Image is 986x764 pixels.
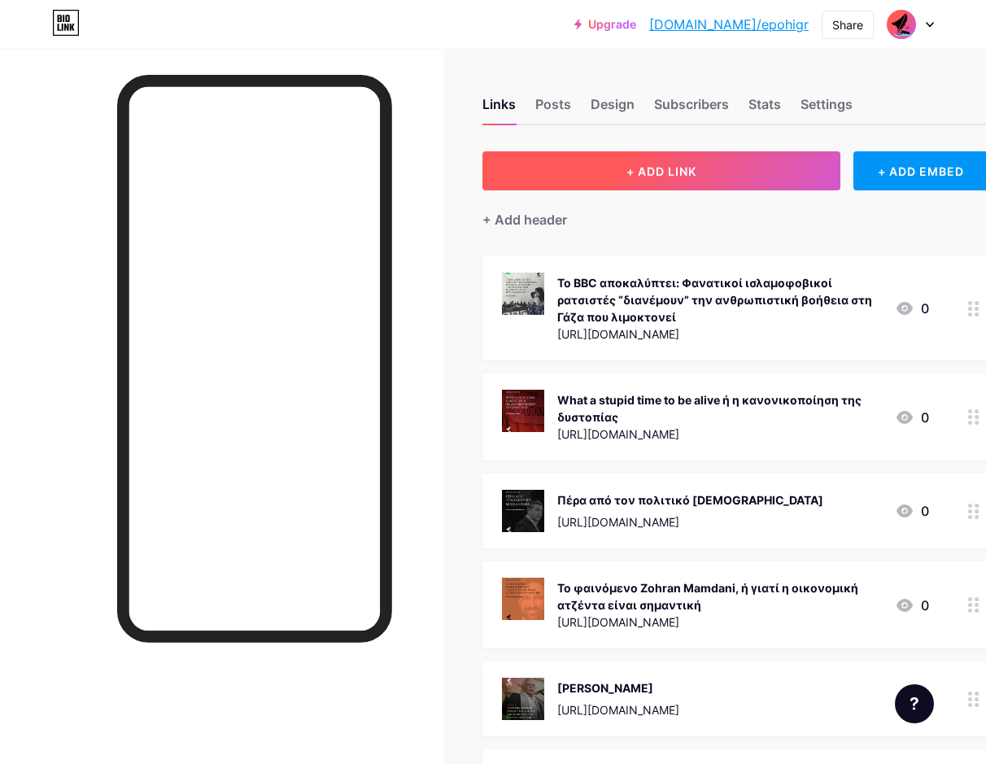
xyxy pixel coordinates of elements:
img: Μανώλης Γλέζος [502,678,544,720]
div: [URL][DOMAIN_NAME] [557,701,679,718]
div: What a stupid time to be alive ή η κανονικοποίηση της δυστοπίας [557,391,882,426]
div: Settings [801,94,853,124]
div: [URL][DOMAIN_NAME] [557,426,882,443]
div: [URL][DOMAIN_NAME] [557,325,882,343]
div: Πέρα από τον πολιτικό [DEMOGRAPHIC_DATA] [557,491,823,509]
div: 0 [895,408,929,427]
div: [URL][DOMAIN_NAME] [557,613,882,631]
div: Subscribers [654,94,729,124]
img: To BBC αποκαλύπτει: Φανατικοί ισλαμοφοβικοί ρατσιστές “διανέμουν” την ανθρωπιστική βοήθεια στη Γά... [502,273,544,315]
div: 0 [895,501,929,521]
a: Upgrade [574,18,636,31]
div: Design [591,94,635,124]
div: [URL][DOMAIN_NAME] [557,513,823,530]
img: Το φαινόμενο Zohran Mamdani, ή γιατί η οικονομική ατζέντα είναι σημαντική [502,578,544,620]
img: Πέρα από τον πολιτικό μεσσιανισμό [502,490,544,532]
div: Posts [535,94,571,124]
div: + Add header [482,210,567,229]
div: Stats [748,94,781,124]
div: Share [832,16,863,33]
div: To BBC αποκαλύπτει: Φανατικοί ισλαμοφοβικοί ρατσιστές “διανέμουν” την ανθρωπιστική βοήθεια στη Γά... [557,274,882,325]
span: + ADD LINK [626,164,696,178]
button: + ADD LINK [482,151,840,190]
a: [DOMAIN_NAME]/epohigr [649,15,809,34]
div: 0 [895,596,929,615]
img: What a stupid time to be alive ή η κανονικοποίηση της δυστοπίας [502,390,544,432]
div: [PERSON_NAME] [557,679,679,696]
img: epohigr [886,9,917,40]
div: Το φαινόμενο Zohran Mamdani, ή γιατί η οικονομική ατζέντα είναι σημαντική [557,579,882,613]
div: Links [482,94,516,124]
div: 0 [895,299,929,318]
